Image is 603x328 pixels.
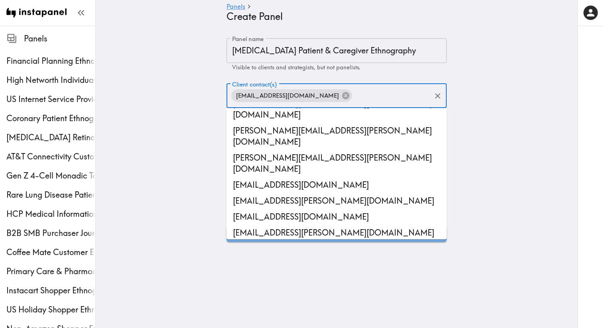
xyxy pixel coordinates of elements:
span: Coffee Mate Customer Ethnography [6,247,95,258]
span: Panels [24,33,95,44]
li: [EMAIL_ADDRESS][DOMAIN_NAME] [227,209,447,225]
span: AT&T Connectivity Customer Ethnography [6,151,95,162]
span: US Holiday Shopper Ethnography [6,304,95,315]
span: Coronary Patient Ethnography [6,113,95,124]
div: [EMAIL_ADDRESS][DOMAIN_NAME] [231,89,352,102]
span: Financial Planning Ethnography [6,55,95,67]
span: Instacart Shopper Ethnography [6,285,95,296]
span: Rare Lung Disease Patient Ethnography [6,189,95,200]
label: Client contact(s) [232,80,277,89]
a: Panels [227,3,245,11]
span: Visible to clients and strategists, but not panelists. [232,64,361,71]
span: High Networth Individual Ethnography [6,75,95,86]
span: Gen Z 4-Cell Monadic Testing [6,170,95,181]
li: [PERSON_NAME][EMAIL_ADDRESS][PERSON_NAME][DOMAIN_NAME] [227,96,447,123]
li: [EMAIL_ADDRESS][DOMAIN_NAME] [227,177,447,193]
span: B2B SMB Purchaser Journey Study [6,228,95,239]
span: [MEDICAL_DATA] Retina specialist Study [6,132,95,143]
label: Panel name [232,35,264,43]
li: [PERSON_NAME][EMAIL_ADDRESS][PERSON_NAME][DOMAIN_NAME] [227,123,447,150]
span: HCP Medical Information Study [6,208,95,220]
span: Primary Care & Pharmacy Service Customer Ethnography [6,266,95,277]
button: Clear [432,90,444,102]
h4: Create Panel [227,11,440,22]
span: US Internet Service Provider Perceptions Ethnography [6,94,95,105]
span: [EMAIL_ADDRESS][DOMAIN_NAME] [231,90,344,102]
li: [EMAIL_ADDRESS][PERSON_NAME][DOMAIN_NAME] [227,193,447,209]
li: [PERSON_NAME][EMAIL_ADDRESS][PERSON_NAME][DOMAIN_NAME] [227,150,447,177]
li: [EMAIL_ADDRESS][PERSON_NAME][DOMAIN_NAME] [227,225,447,241]
div: Macular Telangiectasia Retina specialist Study [6,132,95,143]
